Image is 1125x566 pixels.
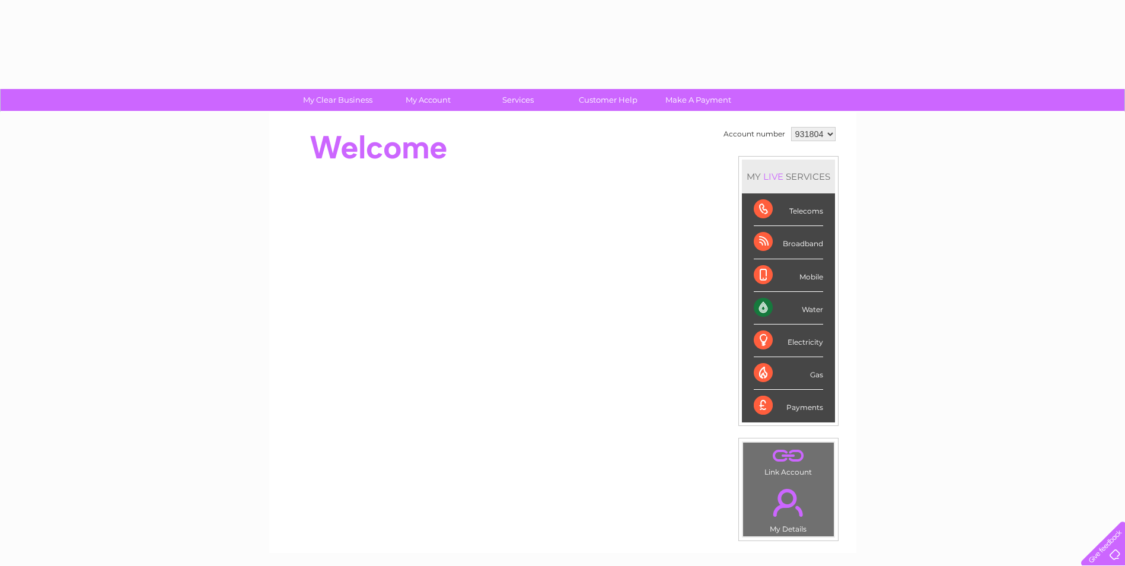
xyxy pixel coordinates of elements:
div: MY SERVICES [742,160,835,193]
div: Broadband [754,226,823,259]
a: . [746,482,831,523]
a: . [746,446,831,466]
div: LIVE [761,171,786,182]
td: Account number [721,124,788,144]
div: Payments [754,390,823,422]
div: Electricity [754,325,823,357]
a: Services [469,89,567,111]
a: My Account [379,89,477,111]
div: Gas [754,357,823,390]
div: Water [754,292,823,325]
a: Customer Help [559,89,657,111]
div: Telecoms [754,193,823,226]
td: My Details [742,479,834,537]
a: My Clear Business [289,89,387,111]
a: Make A Payment [649,89,747,111]
td: Link Account [742,442,834,479]
div: Mobile [754,259,823,292]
